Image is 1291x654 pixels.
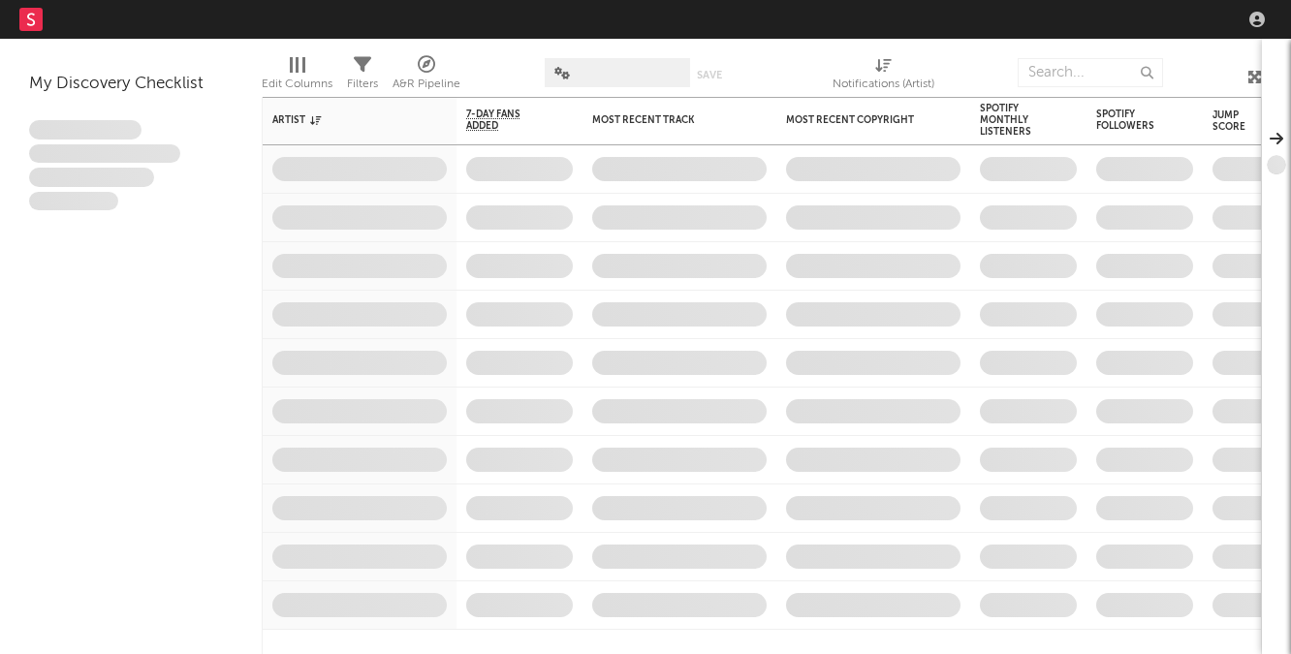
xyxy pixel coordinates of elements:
[393,48,460,105] div: A&R Pipeline
[29,144,180,164] span: Integer aliquet in purus et
[833,73,934,96] div: Notifications (Artist)
[347,73,378,96] div: Filters
[980,103,1048,138] div: Spotify Monthly Listeners
[1018,58,1163,87] input: Search...
[29,73,233,96] div: My Discovery Checklist
[29,168,154,187] span: Praesent ac interdum
[786,114,931,126] div: Most Recent Copyright
[697,70,722,80] button: Save
[466,109,544,132] span: 7-Day Fans Added
[1096,109,1164,132] div: Spotify Followers
[393,73,460,96] div: A&R Pipeline
[29,192,118,211] span: Aliquam viverra
[347,48,378,105] div: Filters
[833,48,934,105] div: Notifications (Artist)
[29,120,142,140] span: Lorem ipsum dolor
[592,114,738,126] div: Most Recent Track
[262,73,332,96] div: Edit Columns
[272,114,418,126] div: Artist
[262,48,332,105] div: Edit Columns
[1212,109,1261,133] div: Jump Score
